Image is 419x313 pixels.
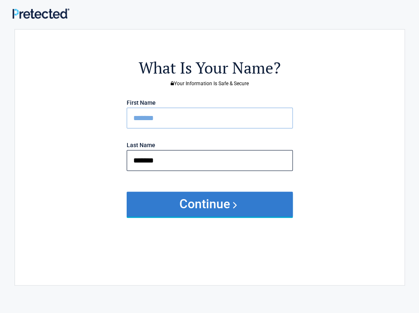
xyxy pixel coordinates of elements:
h2: What Is Your Name? [61,57,359,79]
h3: Your Information Is Safe & Secure [61,81,359,86]
label: First Name [127,100,156,106]
button: Continue [127,192,293,217]
img: Main Logo [12,8,69,19]
label: Last Name [127,142,155,148]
